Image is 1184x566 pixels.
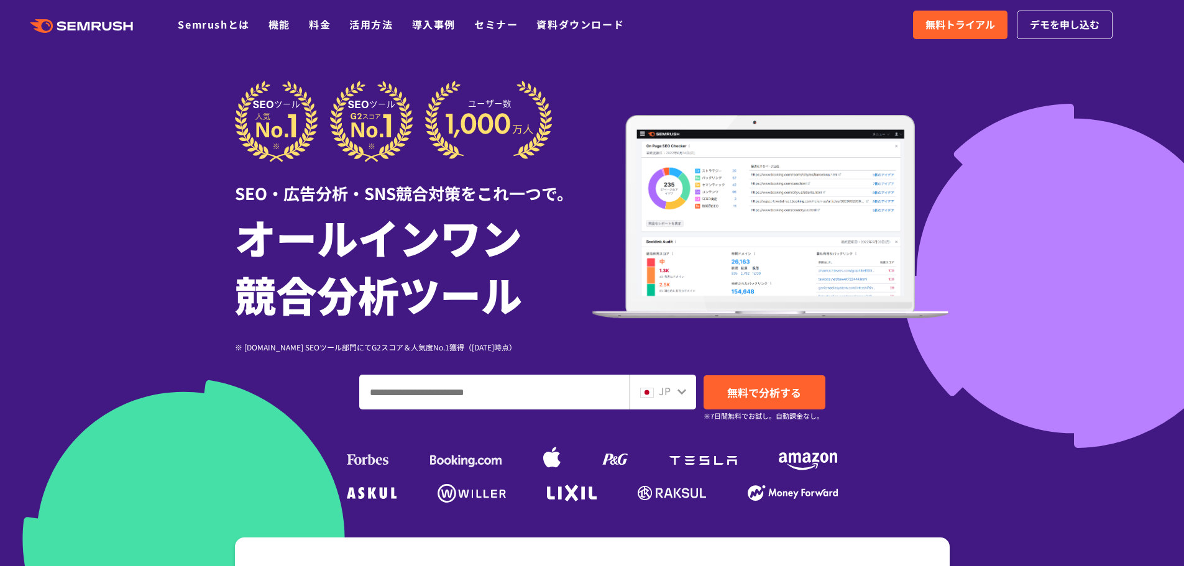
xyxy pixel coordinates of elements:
a: 資料ダウンロード [536,17,624,32]
small: ※7日間無料でお試し。自動課金なし。 [704,410,824,422]
a: 活用方法 [349,17,393,32]
span: デモを申し込む [1030,17,1099,33]
div: SEO・広告分析・SNS競合対策をこれ一つで。 [235,162,592,205]
a: 無料で分析する [704,375,825,409]
span: 無料トライアル [925,17,995,33]
div: ※ [DOMAIN_NAME] SEOツール部門にてG2スコア＆人気度No.1獲得（[DATE]時点） [235,341,592,353]
a: 導入事例 [412,17,456,32]
input: ドメイン、キーワードまたはURLを入力してください [360,375,629,409]
a: デモを申し込む [1017,11,1113,39]
span: 無料で分析する [727,385,801,400]
a: 無料トライアル [913,11,1007,39]
h1: オールインワン 競合分析ツール [235,208,592,322]
a: 機能 [268,17,290,32]
a: Semrushとは [178,17,249,32]
a: セミナー [474,17,518,32]
span: JP [659,383,671,398]
a: 料金 [309,17,331,32]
